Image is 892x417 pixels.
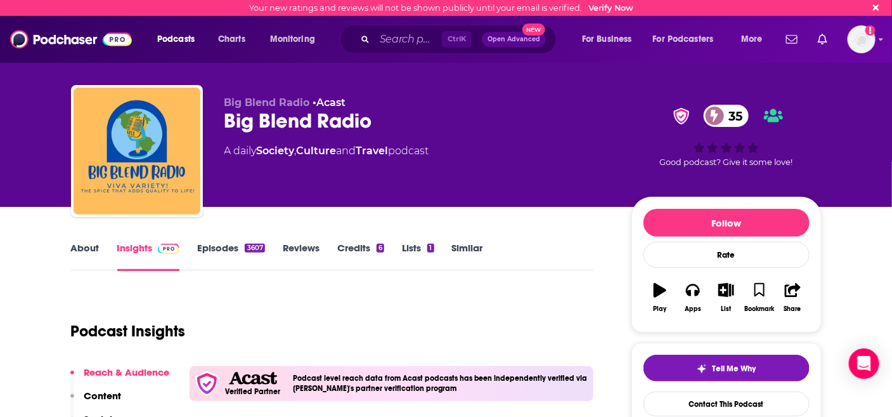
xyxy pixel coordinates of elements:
[249,3,633,13] div: Your new ratings and reviews will not be shown publicly until your email is verified.
[352,25,569,54] div: Search podcasts, credits, & more...
[813,29,832,50] a: Show notifications dropdown
[849,348,879,379] div: Open Intercom Messenger
[522,23,545,36] span: New
[337,242,384,271] a: Credits6
[452,242,483,271] a: Similar
[631,96,822,175] div: verified Badge35Good podcast? Give it some love!
[776,275,809,321] button: Share
[229,372,277,385] img: Acast
[653,30,714,48] span: For Podcasters
[645,29,732,50] button: open menu
[582,30,632,48] span: For Business
[660,157,793,167] span: Good podcast? Give it some love!
[848,25,876,53] img: User Profile
[676,275,709,321] button: Apps
[356,145,389,157] a: Travel
[84,366,170,378] p: Reach & Audience
[643,242,810,268] div: Rate
[297,145,337,157] a: Culture
[704,105,749,127] a: 35
[224,143,429,159] div: A daily podcast
[10,27,132,51] img: Podchaser - Follow, Share and Rate Podcasts
[218,30,245,48] span: Charts
[721,305,732,313] div: List
[709,275,742,321] button: List
[716,105,749,127] span: 35
[70,366,170,390] button: Reach & Audience
[377,244,384,253] div: 6
[848,25,876,53] span: Logged in as jbarbour
[337,145,356,157] span: and
[643,209,810,237] button: Follow
[743,275,776,321] button: Bookmark
[427,244,434,253] div: 1
[375,29,442,50] input: Search podcasts, credits, & more...
[653,305,666,313] div: Play
[283,242,320,271] a: Reviews
[643,275,676,321] button: Play
[784,305,801,313] div: Share
[257,145,295,157] a: Society
[157,30,195,48] span: Podcasts
[313,96,346,109] span: •
[71,322,186,341] h1: Podcast Insights
[245,244,264,253] div: 3607
[224,96,310,109] span: Big Blend Radio
[74,88,200,215] img: Big Blend Radio
[70,390,122,413] button: Content
[697,364,707,374] img: tell me why sparkle
[685,305,701,313] div: Apps
[294,374,589,393] h4: Podcast level reach data from Acast podcasts has been independently verified via [PERSON_NAME]'s ...
[158,244,180,254] img: Podchaser Pro
[643,392,810,416] a: Contact This Podcast
[573,29,648,50] button: open menu
[669,108,694,124] img: verified Badge
[442,31,472,48] span: Ctrl K
[317,96,346,109] a: Acast
[744,305,774,313] div: Bookmark
[865,25,876,36] svg: Email not verified
[195,371,219,396] img: verfied icon
[261,29,332,50] button: open menu
[781,29,803,50] a: Show notifications dropdown
[210,29,253,50] a: Charts
[295,145,297,157] span: ,
[588,3,633,13] a: Verify Now
[84,390,122,402] p: Content
[270,30,315,48] span: Monitoring
[643,355,810,381] button: tell me why sparkleTell Me Why
[741,30,763,48] span: More
[226,388,281,395] h5: Verified Partner
[712,364,756,374] span: Tell Me Why
[71,242,100,271] a: About
[848,25,876,53] button: Show profile menu
[482,32,546,47] button: Open AdvancedNew
[488,36,540,43] span: Open Advanced
[197,242,264,271] a: Episodes3607
[732,29,779,50] button: open menu
[117,242,180,271] a: InsightsPodchaser Pro
[402,242,434,271] a: Lists1
[148,29,211,50] button: open menu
